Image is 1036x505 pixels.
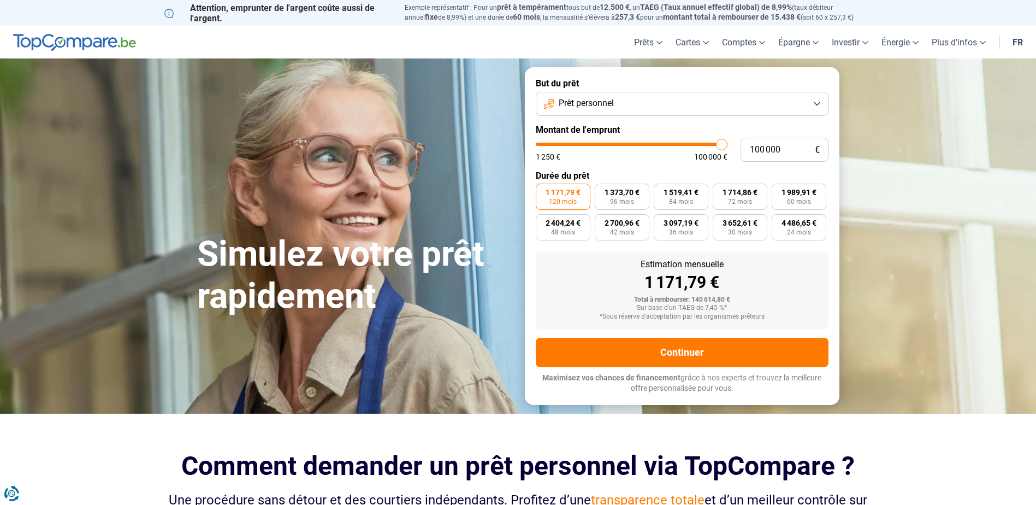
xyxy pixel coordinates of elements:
span: 257,3 € [615,13,640,21]
span: 30 mois [728,229,752,236]
span: 1 714,86 € [723,189,757,196]
span: Maximisez vos chances de financement [542,373,680,382]
a: Prêts [627,26,669,58]
span: 120 mois [549,198,577,205]
a: Cartes [669,26,715,58]
span: 1 373,70 € [605,189,640,196]
span: montant total à rembourser de 15.438 € [663,13,801,21]
p: Exemple représentatif : Pour un tous but de , un (taux débiteur annuel de 8,99%) et une durée de ... [405,3,872,22]
span: 12.500 € [600,3,630,11]
label: Montant de l'emprunt [536,125,828,135]
span: 48 mois [551,229,575,236]
span: 42 mois [610,229,634,236]
a: Comptes [715,26,772,58]
button: Continuer [536,338,828,367]
span: 24 mois [787,229,811,236]
span: 2 404,24 € [546,219,581,227]
div: Estimation mensuelle [544,260,820,269]
a: Plus d'infos [925,26,992,58]
span: 36 mois [669,229,693,236]
span: 3 652,61 € [723,219,757,227]
a: Épargne [772,26,825,58]
div: 1 171,79 € [544,274,820,291]
span: € [815,145,820,155]
div: Sur base d'un TAEG de 7,45 %* [544,304,820,312]
a: Énergie [875,26,925,58]
a: fr [1006,26,1029,58]
h2: Comment demander un prêt personnel via TopCompare ? [164,451,872,481]
p: grâce à nos experts et trouvez la meilleure offre personnalisée pour vous. [536,373,828,394]
span: 2 700,96 € [605,219,640,227]
label: Durée du prêt [536,171,828,181]
img: TopCompare [13,34,136,51]
button: Prêt personnel [536,92,828,116]
span: 96 mois [610,198,634,205]
span: TAEG (Taux annuel effectif global) de 8,99% [640,3,792,11]
span: 84 mois [669,198,693,205]
label: But du prêt [536,78,828,89]
span: 60 mois [787,198,811,205]
span: 72 mois [728,198,752,205]
span: 1 989,91 € [782,189,816,196]
div: *Sous réserve d'acceptation par les organismes prêteurs [544,313,820,321]
span: 1 250 € [536,153,560,161]
span: fixe [425,13,438,21]
span: 3 097,19 € [664,219,698,227]
h1: Simulez votre prêt rapidement [197,233,512,318]
span: Prêt personnel [559,97,614,109]
span: 4 486,65 € [782,219,816,227]
span: 100 000 € [694,153,727,161]
div: Total à rembourser: 140 614,80 € [544,296,820,304]
span: 1 519,41 € [664,189,698,196]
a: Investir [825,26,875,58]
span: prêt à tempérament [497,3,566,11]
span: 60 mois [513,13,540,21]
span: 1 171,79 € [546,189,581,196]
p: Attention, emprunter de l'argent coûte aussi de l'argent. [164,3,392,24]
